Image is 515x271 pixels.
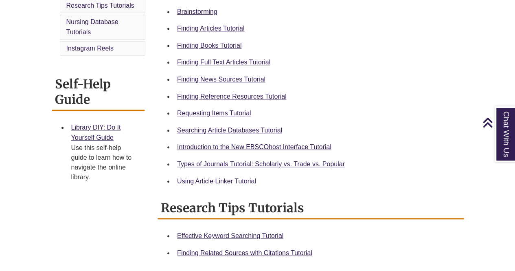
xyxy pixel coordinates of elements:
a: Introduction to the New EBSCOhost Interface Tutorial [177,143,331,150]
a: Types of Journals Tutorial: Scholarly vs. Trade vs. Popular [177,161,345,167]
div: Use this self-help guide to learn how to navigate the online library. [71,143,138,182]
a: Library DIY: Do It Yourself Guide [71,124,121,141]
a: Using Article Linker Tutorial [177,178,256,185]
a: Research Tips Tutorials [66,2,134,9]
h2: Research Tips Tutorials [158,198,464,219]
a: Finding Articles Tutorial [177,25,244,32]
a: Finding Related Sources with Citations Tutorial [177,249,312,256]
a: Brainstorming [177,8,217,15]
a: Requesting Items Tutorial [177,110,251,117]
a: Effective Keyword Searching Tutorial [177,232,283,239]
a: Instagram Reels [66,45,114,52]
a: Finding Full Text Articles Tutorial [177,59,270,66]
a: Finding Reference Resources Tutorial [177,93,287,100]
a: Nursing Database Tutorials [66,18,118,36]
a: Finding Books Tutorial [177,42,241,49]
a: Searching Article Databases Tutorial [177,127,282,134]
a: Back to Top [482,117,513,128]
a: Finding News Sources Tutorial [177,76,265,83]
h2: Self-Help Guide [52,74,145,111]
